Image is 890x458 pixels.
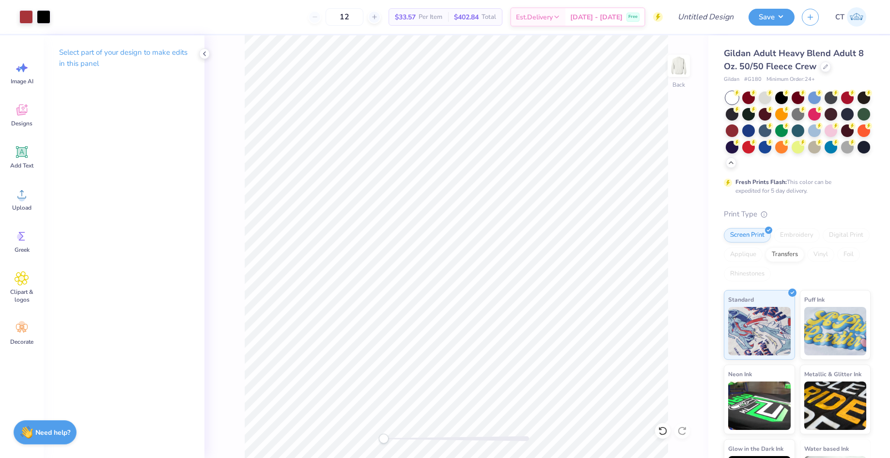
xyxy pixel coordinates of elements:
[728,369,752,379] span: Neon Ink
[12,204,31,212] span: Upload
[570,12,623,22] span: [DATE] - [DATE]
[774,228,820,243] div: Embroidery
[10,338,33,346] span: Decorate
[847,7,866,27] img: Carly Tapson
[823,228,870,243] div: Digital Print
[482,12,496,22] span: Total
[724,209,871,220] div: Print Type
[804,369,861,379] span: Metallic & Glitter Ink
[831,7,871,27] a: CT
[807,247,834,262] div: Vinyl
[419,12,442,22] span: Per Item
[10,162,33,169] span: Add Text
[669,56,688,76] img: Back
[837,247,860,262] div: Foil
[728,294,754,305] span: Standard
[35,428,70,437] strong: Need help?
[59,47,189,69] p: Select part of your design to make edits in this panel
[766,76,815,84] span: Minimum Order: 24 +
[724,47,864,72] span: Gildan Adult Heavy Blend Adult 8 Oz. 50/50 Fleece Crew
[724,247,763,262] div: Applique
[804,294,825,305] span: Puff Ink
[735,178,855,195] div: This color can be expedited for 5 day delivery.
[804,382,867,430] img: Metallic & Glitter Ink
[724,267,771,281] div: Rhinestones
[670,7,741,27] input: Untitled Design
[749,9,795,26] button: Save
[11,120,32,127] span: Designs
[6,288,38,304] span: Clipart & logos
[724,76,739,84] span: Gildan
[724,228,771,243] div: Screen Print
[804,307,867,355] img: Puff Ink
[15,246,30,254] span: Greek
[11,77,33,85] span: Image AI
[326,8,363,26] input: – –
[516,12,553,22] span: Est. Delivery
[728,443,783,454] span: Glow in the Dark Ink
[744,76,762,84] span: # G180
[728,382,791,430] img: Neon Ink
[765,247,804,262] div: Transfers
[628,14,638,20] span: Free
[454,12,479,22] span: $402.84
[835,12,844,23] span: CT
[672,80,685,89] div: Back
[395,12,416,22] span: $33.57
[379,434,389,443] div: Accessibility label
[728,307,791,355] img: Standard
[735,178,787,186] strong: Fresh Prints Flash:
[804,443,849,454] span: Water based Ink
